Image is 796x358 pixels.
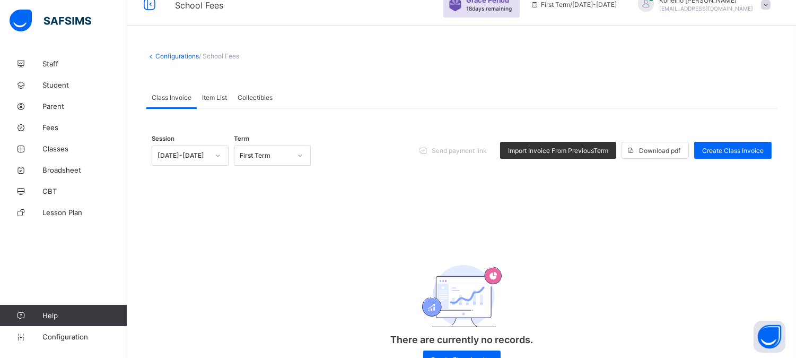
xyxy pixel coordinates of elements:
[240,152,291,160] div: First Term
[199,52,239,60] span: / School Fees
[754,321,785,353] button: Open asap
[659,5,753,12] span: [EMAIL_ADDRESS][DOMAIN_NAME]
[42,166,127,174] span: Broadsheet
[234,135,249,142] span: Term
[202,93,227,101] span: Item List
[42,311,127,320] span: Help
[42,59,127,68] span: Staff
[42,123,127,132] span: Fees
[158,152,209,160] div: [DATE]-[DATE]
[10,10,91,32] img: safsims
[42,208,127,217] span: Lesson Plan
[42,81,127,89] span: Student
[639,147,680,155] span: Download pdf
[238,93,273,101] span: Collectibles
[42,333,127,341] span: Configuration
[42,187,127,195] span: CBT
[422,265,502,327] img: academics.830fd61bc8807c8ddf7a6434d507d981.svg
[508,147,608,155] span: Import Invoice From Previous Term
[356,334,568,345] p: There are currently no records.
[432,147,487,155] span: Send payment link
[530,1,617,8] span: session/term information
[42,102,127,110] span: Parent
[702,147,764,155] span: Create Class Invoice
[152,135,174,142] span: Session
[466,5,512,12] span: 18 days remaining
[42,144,127,153] span: Classes
[152,93,191,101] span: Class Invoice
[155,52,199,60] a: Configurations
